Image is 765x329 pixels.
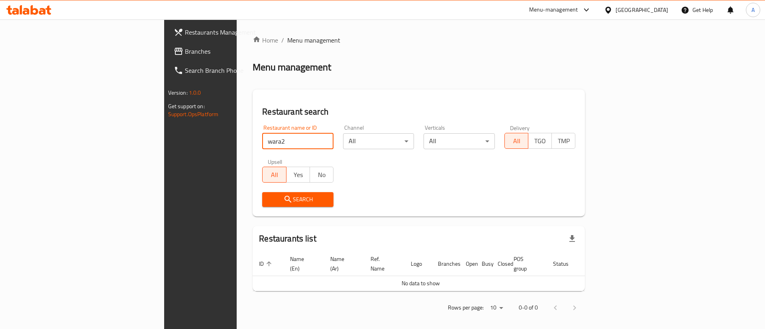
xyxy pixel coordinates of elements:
p: 0-0 of 0 [519,303,538,313]
h2: Restaurant search [262,106,575,118]
h2: Menu management [253,61,331,74]
th: Busy [475,252,491,276]
button: TGO [528,133,552,149]
div: Rows per page: [487,302,506,314]
span: No [313,169,330,181]
span: Search [269,195,327,204]
span: Search Branch Phone [185,66,286,75]
span: All [508,135,525,147]
button: Search [262,192,333,207]
span: A [751,6,755,14]
a: Restaurants Management [167,23,292,42]
span: Menu management [287,35,340,45]
button: Yes [286,167,310,183]
table: enhanced table [253,252,616,291]
a: Search Branch Phone [167,61,292,80]
button: No [310,167,333,183]
span: Ref. Name [371,254,395,273]
h2: Restaurants list [259,233,316,245]
span: 1.0.0 [189,88,201,98]
div: Menu-management [529,5,578,15]
label: Upsell [268,159,282,164]
span: Name (Ar) [330,254,355,273]
div: All [343,133,414,149]
nav: breadcrumb [253,35,585,45]
a: Support.OpsPlatform [168,109,219,119]
th: Closed [491,252,507,276]
span: Name (En) [290,254,314,273]
span: Branches [185,47,286,56]
span: Status [553,259,579,269]
span: All [266,169,283,181]
span: No data to show [402,278,440,288]
span: Restaurants Management [185,27,286,37]
span: POS group [514,254,537,273]
span: Version: [168,88,188,98]
a: Branches [167,42,292,61]
th: Branches [432,252,459,276]
button: All [262,167,286,183]
span: TMP [555,135,572,147]
span: Get support on: [168,101,205,111]
label: Delivery [510,125,530,130]
p: Rows per page: [448,303,484,313]
span: ID [259,259,274,269]
th: Open [459,252,475,276]
div: All [424,133,495,149]
div: [GEOGRAPHIC_DATA] [616,6,668,14]
button: All [504,133,528,149]
span: TGO [532,135,549,147]
button: TMP [551,133,575,149]
th: Logo [404,252,432,276]
input: Search for restaurant name or ID.. [262,133,333,149]
div: Export file [563,229,582,248]
span: Yes [290,169,307,181]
